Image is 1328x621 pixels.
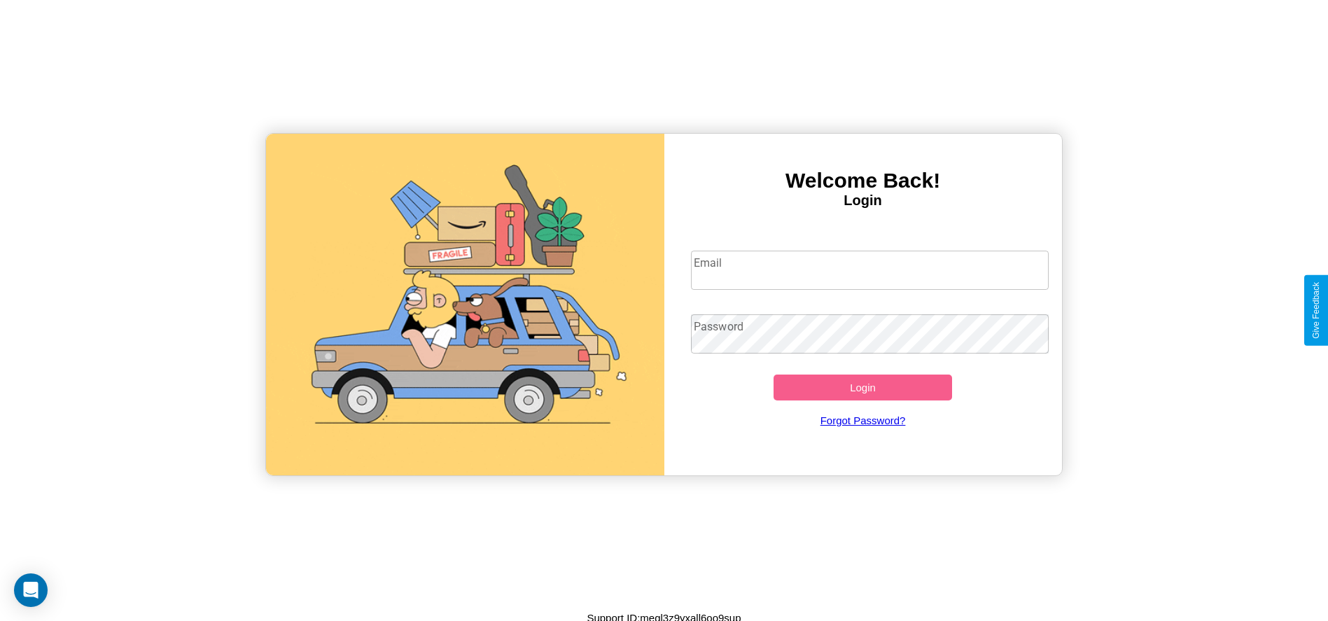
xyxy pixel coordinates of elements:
[664,169,1062,193] h3: Welcome Back!
[14,573,48,607] div: Open Intercom Messenger
[266,134,664,475] img: gif
[664,193,1062,209] h4: Login
[1311,282,1321,339] div: Give Feedback
[684,400,1042,440] a: Forgot Password?
[774,375,953,400] button: Login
